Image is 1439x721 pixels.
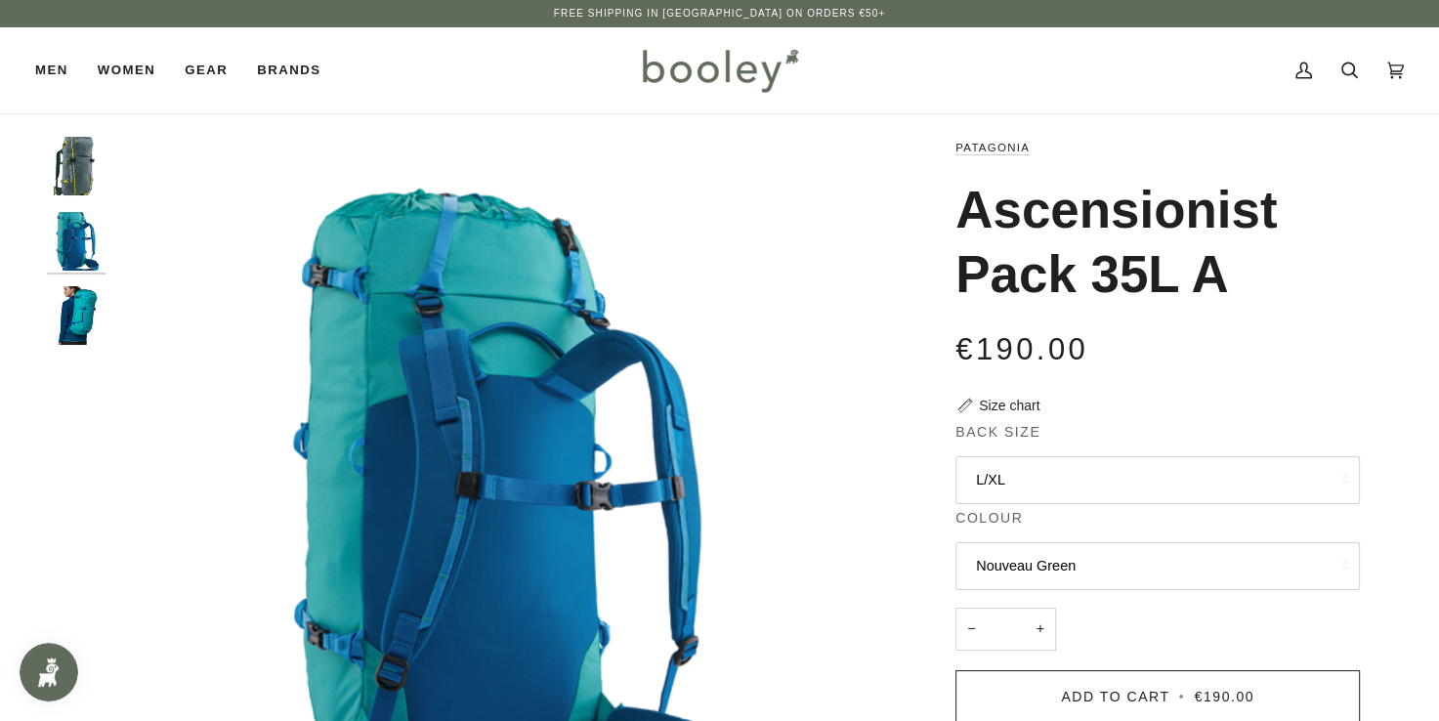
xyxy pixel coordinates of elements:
[242,27,335,113] a: Brands
[170,27,242,113] a: Gear
[955,608,987,652] button: −
[47,286,106,345] img: Patagonia Ascensionist Pack 35L Subtidal Blue - Booley Galway
[1195,689,1254,704] span: €190.00
[955,332,1088,366] span: €190.00
[955,608,1056,652] input: Quantity
[554,6,885,21] p: Free Shipping in [GEOGRAPHIC_DATA] on Orders €50+
[47,137,106,195] img: Patagonia Ascensionist Pack 35L Nouveau Green - Booley Galway
[47,212,106,271] img: Patagonia Ascensionist Pack 35L Subtidal Blue - Booley Galway
[98,61,155,80] span: Women
[955,456,1360,504] button: L/XL
[1061,689,1169,704] span: Add to Cart
[955,142,1030,153] a: Patagonia
[1025,608,1056,652] button: +
[1175,689,1189,704] span: •
[979,396,1039,416] div: Size chart
[955,422,1040,443] span: Back Size
[257,61,320,80] span: Brands
[634,42,805,99] img: Booley
[83,27,170,113] a: Women
[955,542,1360,590] button: Nouveau Green
[20,643,78,701] iframe: Button to open loyalty program pop-up
[35,61,68,80] span: Men
[185,61,228,80] span: Gear
[955,508,1023,529] span: Colour
[955,178,1345,307] h1: Ascensionist Pack 35L A
[35,27,83,113] a: Men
